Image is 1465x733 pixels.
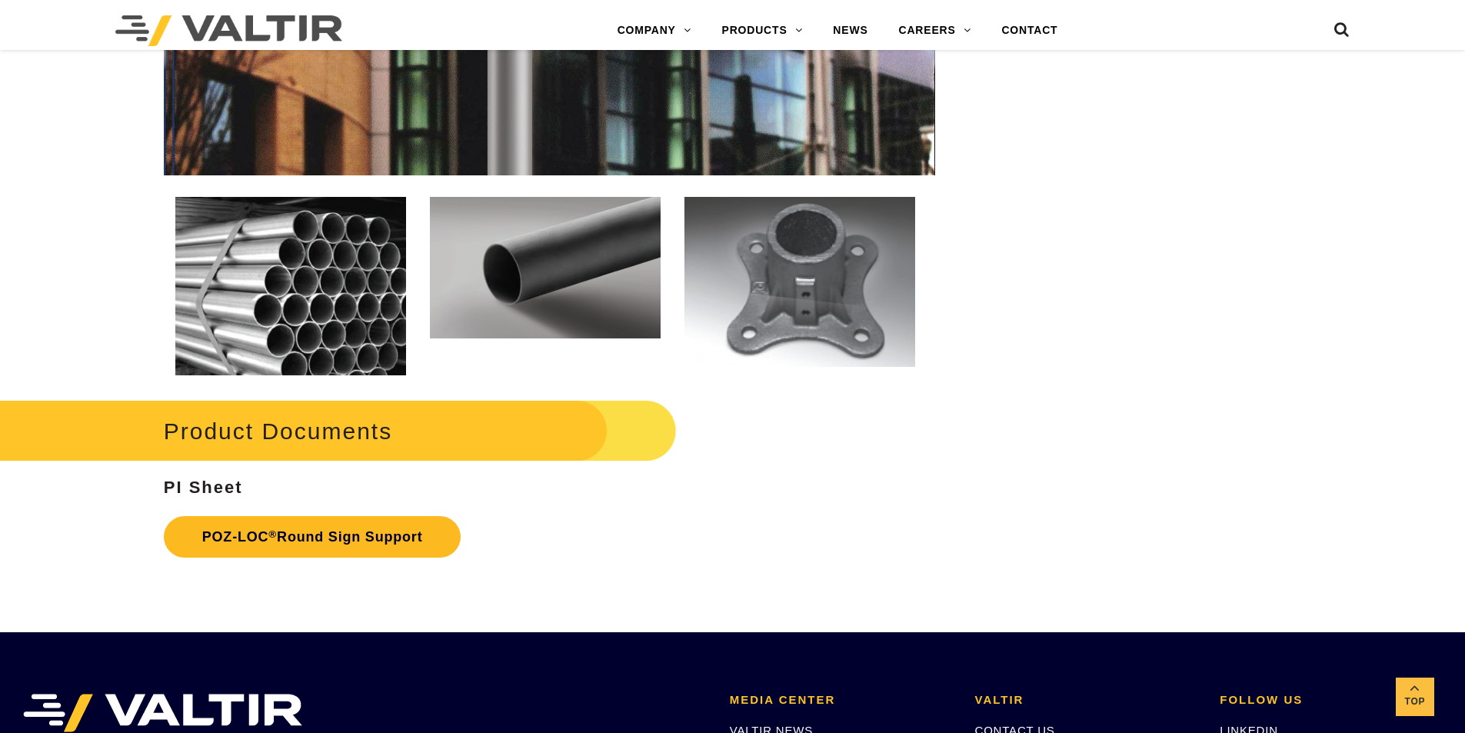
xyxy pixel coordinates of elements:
[986,15,1073,46] a: CONTACT
[730,694,952,707] h2: MEDIA CENTER
[1396,693,1434,711] span: Top
[268,528,277,540] sup: ®
[817,15,883,46] a: NEWS
[884,15,987,46] a: CAREERS
[602,15,707,46] a: COMPANY
[23,694,302,732] img: VALTIR
[115,15,342,46] img: Valtir
[164,478,243,497] strong: PI Sheet
[975,694,1197,707] h2: VALTIR
[1396,678,1434,716] a: Top
[707,15,818,46] a: PRODUCTS
[1220,694,1442,707] h2: FOLLOW US
[164,516,461,558] a: POZ-LOC®Round Sign Support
